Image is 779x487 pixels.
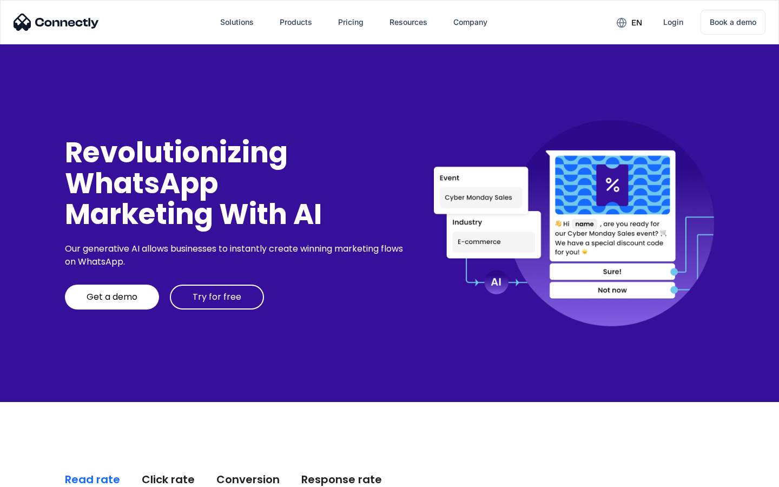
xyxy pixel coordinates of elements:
div: Products [280,15,312,30]
div: Click rate [142,472,195,487]
div: Solutions [220,15,254,30]
a: Login [655,9,692,35]
div: Get a demo [87,292,137,302]
div: Pricing [338,15,364,30]
div: Our generative AI allows businesses to instantly create winning marketing flows on WhatsApp. [65,242,407,268]
div: Response rate [301,472,382,487]
div: Login [663,15,683,30]
div: Company [453,15,487,30]
div: Resources [389,15,427,30]
div: Revolutionizing WhatsApp Marketing With AI [65,137,407,230]
div: Conversion [216,472,280,487]
div: Try for free [193,292,241,302]
div: Read rate [65,472,120,487]
a: Pricing [329,9,372,35]
div: en [631,15,642,30]
img: Connectly Logo [14,14,99,31]
a: Try for free [170,285,264,310]
a: Get a demo [65,285,159,310]
a: Book a demo [701,10,765,35]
